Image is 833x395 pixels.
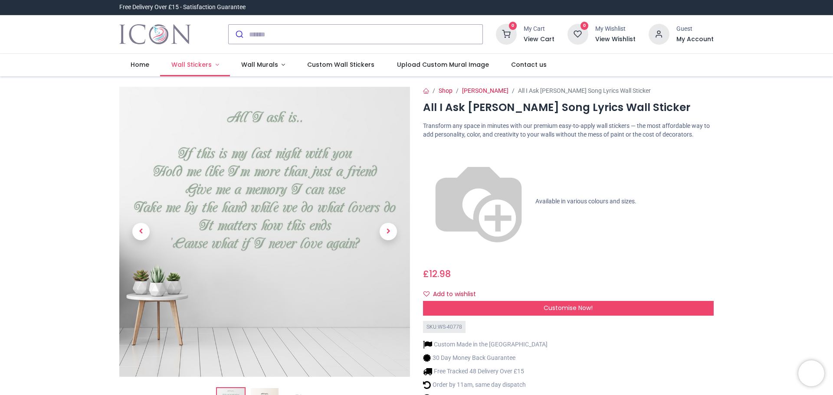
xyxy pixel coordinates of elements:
span: £ [423,268,451,280]
a: 0 [496,30,517,37]
a: View Cart [524,35,554,44]
button: Submit [229,25,249,44]
span: Home [131,60,149,69]
button: Add to wishlistAdd to wishlist [423,287,483,302]
div: Free Delivery Over £15 - Satisfaction Guarantee [119,3,246,12]
li: Order by 11am, same day dispatch [423,380,548,389]
a: Previous [119,130,163,333]
img: color-wheel.png [423,146,534,257]
a: Shop [439,87,453,94]
iframe: Brevo live chat [798,360,824,386]
img: Icon Wall Stickers [119,22,191,46]
a: Wall Stickers [160,54,230,76]
img: All I Ask Adele Song Lyrics Wall Sticker [119,87,410,377]
span: Contact us [511,60,547,69]
a: Next [367,130,410,333]
sup: 0 [509,22,517,30]
span: Custom Wall Stickers [307,60,374,69]
span: All I Ask [PERSON_NAME] Song Lyrics Wall Sticker [518,87,651,94]
a: View Wishlist [595,35,636,44]
a: 0 [567,30,588,37]
div: SKU: WS-40778 [423,321,466,333]
span: Wall Stickers [171,60,212,69]
li: 30 Day Money Back Guarantee [423,353,548,362]
span: Previous [132,223,150,240]
span: Customise Now! [544,304,593,312]
a: [PERSON_NAME] [462,87,508,94]
a: My Account [676,35,714,44]
i: Add to wishlist [423,291,430,297]
div: My Wishlist [595,25,636,33]
p: Transform any space in minutes with our premium easy-to-apply wall stickers — the most affordable... [423,122,714,139]
a: Logo of Icon Wall Stickers [119,22,191,46]
a: Wall Murals [230,54,296,76]
span: 12.98 [429,268,451,280]
div: Guest [676,25,714,33]
li: Custom Made in the [GEOGRAPHIC_DATA] [423,340,548,349]
span: Wall Murals [241,60,278,69]
li: Free Tracked 48 Delivery Over £15 [423,367,548,376]
span: Available in various colours and sizes. [535,197,636,204]
span: Upload Custom Mural Image [397,60,489,69]
div: My Cart [524,25,554,33]
iframe: Customer reviews powered by Trustpilot [531,3,714,12]
span: Next [380,223,397,240]
h1: All I Ask [PERSON_NAME] Song Lyrics Wall Sticker [423,100,714,115]
sup: 0 [580,22,589,30]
